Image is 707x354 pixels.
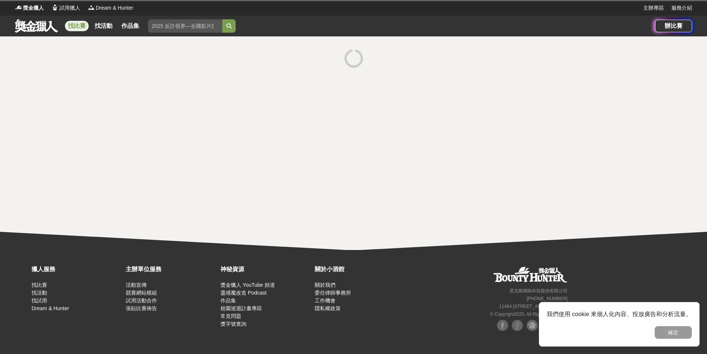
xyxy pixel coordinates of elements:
a: 張貼比賽佈告 [126,305,157,311]
small: 恩克斯網路科技股份有限公司 [510,288,567,293]
span: 獎金獵人 [23,4,44,12]
a: 工作機會 [315,298,336,303]
a: 隱私權政策 [315,305,341,311]
a: 獎金獵人 YouTube 頻道 [220,282,275,288]
input: 2025 反詐視界—全國影片競賽 [148,19,222,33]
a: 競賽網站模組 [126,290,157,296]
img: Facebook [497,320,508,331]
a: LogoDream & Hunter [88,4,133,12]
div: 神秘資源 [220,265,311,274]
a: 作品集 [118,21,142,31]
small: 11494 [STREET_ADDRESS] 3 樓 [499,304,567,309]
img: Logo [88,4,95,11]
a: 找試用 [32,298,47,303]
div: 獵人服務 [32,265,122,274]
a: 找比賽 [32,282,47,288]
a: 作品集 [220,298,236,303]
div: 關於小酒館 [315,265,405,274]
button: 確定 [655,326,692,339]
a: 找活動 [92,21,115,31]
a: 關於我們 [315,282,336,288]
span: 我們使用 cookie 來個人化內容、投放廣告和分析流量。 [547,311,692,317]
small: [PHONE_NUMBER] [527,296,567,301]
a: 服務介紹 [671,4,692,12]
img: Logo [15,4,22,11]
a: 校園巡迴計畫專區 [220,305,262,311]
a: Logo試用獵人 [51,4,80,12]
a: 委任律師事務所 [315,290,351,296]
span: 試用獵人 [59,4,80,12]
a: 找活動 [32,290,47,296]
img: Logo [51,4,59,11]
a: 試用活動合作 [126,298,157,303]
div: 主辦單位服務 [126,265,216,274]
a: 靈感魔改造 Podcast [220,290,266,296]
a: Logo獎金獵人 [15,4,44,12]
img: Facebook [512,320,523,331]
img: Plurk [527,320,538,331]
a: 主辦專區 [643,4,664,12]
span: Dream & Hunter [96,4,133,12]
a: 辦比賽 [655,20,692,32]
a: Dream & Hunter [32,305,69,311]
a: 常見問題 [220,313,241,319]
small: © Copyright 2025 . All Rights Reserved. [490,312,567,317]
a: 獎字號查詢 [220,321,246,327]
a: 活動宣傳 [126,282,147,288]
a: 找比賽 [65,21,89,31]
